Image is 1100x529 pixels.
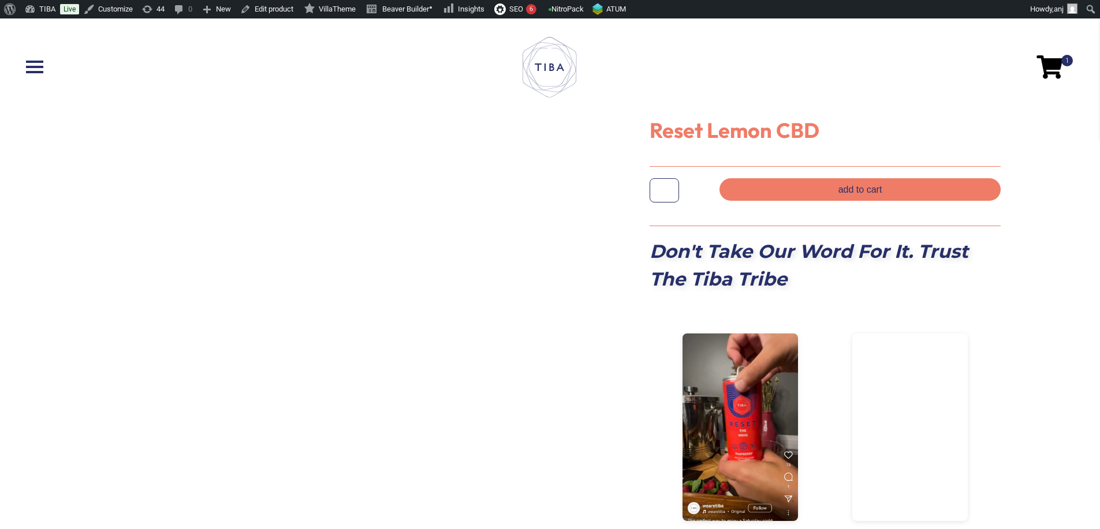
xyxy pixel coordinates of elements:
[719,178,1000,201] button: Add to cart
[1054,5,1064,13] span: anj
[458,5,484,13] span: Insights
[429,2,432,14] span: •
[650,117,819,143] span: Reset Lemon CBD
[650,240,968,290] strong: Don't Take Our Word For It. Trust The Tiba Tribe
[592,2,603,15] img: ATUM
[1061,55,1073,66] span: 1
[650,178,679,202] input: Product quantity
[60,4,79,14] a: Live
[683,333,798,521] img: Beach scene
[526,4,536,14] div: 6
[509,5,523,13] span: SEO
[1036,63,1062,70] a: 1
[852,333,968,521] img: Product image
